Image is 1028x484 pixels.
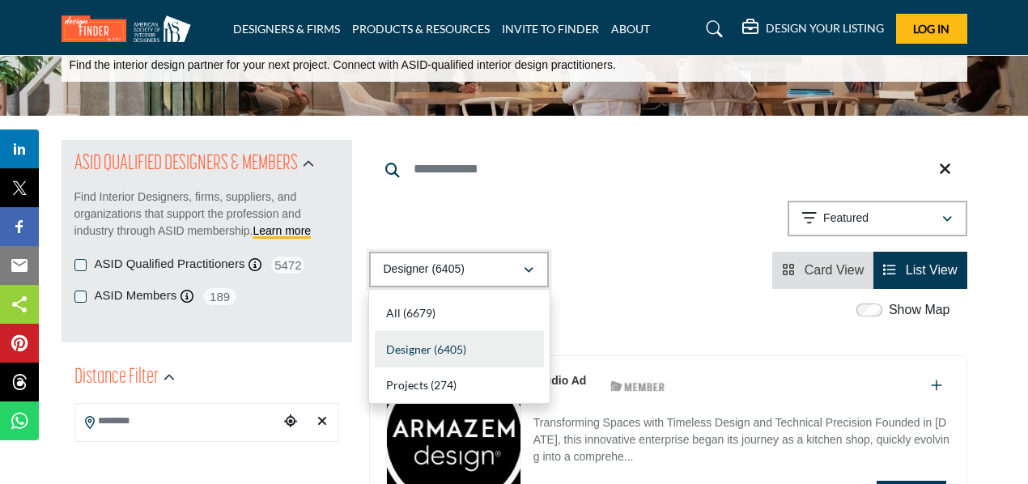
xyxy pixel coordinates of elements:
[690,16,733,42] a: Search
[369,252,549,287] button: Designer (6405)
[431,378,457,392] b: (274)
[384,261,465,278] p: Designer (6405)
[434,342,466,356] b: (6405)
[403,306,435,320] b: (6679)
[74,259,87,271] input: ASID Qualified Practitioners checkbox
[95,287,177,305] label: ASID Members
[310,405,333,439] div: Clear search location
[533,372,587,389] p: Studio Ad
[386,342,431,356] span: Designer
[805,263,864,277] span: Card View
[502,22,599,36] a: INVITE TO FINDER
[386,306,401,320] span: All
[601,376,674,397] img: ASID Members Badge Icon
[74,189,339,240] p: Find Interior Designers, firms, suppliers, and organizations that support the profession and indu...
[896,14,967,44] button: Log In
[352,22,490,36] a: PRODUCTS & RESOURCES
[74,150,298,179] h2: ASID QUALIFIED DESIGNERS & MEMBERS
[62,15,199,42] img: Site Logo
[270,255,306,275] span: 5472
[906,263,958,277] span: List View
[75,405,279,437] input: Search Location
[873,252,966,289] li: List View
[823,210,869,227] p: Featured
[533,414,950,469] p: Transforming Spaces with Timeless Design and Technical Precision Founded in [DATE], this innovati...
[74,363,159,393] h2: Distance Filter
[202,287,238,307] span: 189
[386,378,428,392] span: Projects
[70,57,616,74] p: Find the interior design partner for your next project. Connect with ASID-qualified interior desi...
[742,19,884,39] div: DESIGN YOUR LISTING
[611,22,650,36] a: ABOUT
[788,201,967,236] button: Featured
[369,150,967,189] input: Search Keyword
[253,224,312,237] a: Learn more
[889,300,950,320] label: Show Map
[913,22,949,36] span: Log In
[533,405,950,469] a: Transforming Spaces with Timeless Design and Technical Precision Founded in [DATE], this innovati...
[95,255,245,274] label: ASID Qualified Practitioners
[368,289,550,404] div: Designer (6405)
[772,252,873,289] li: Card View
[533,374,587,387] a: Studio Ad
[782,263,864,277] a: View Card
[883,263,957,277] a: View List
[233,22,340,36] a: DESIGNERS & FIRMS
[766,21,884,36] h5: DESIGN YOUR LISTING
[278,405,302,439] div: Choose your current location
[931,379,942,393] a: Add To List
[74,291,87,303] input: ASID Members checkbox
